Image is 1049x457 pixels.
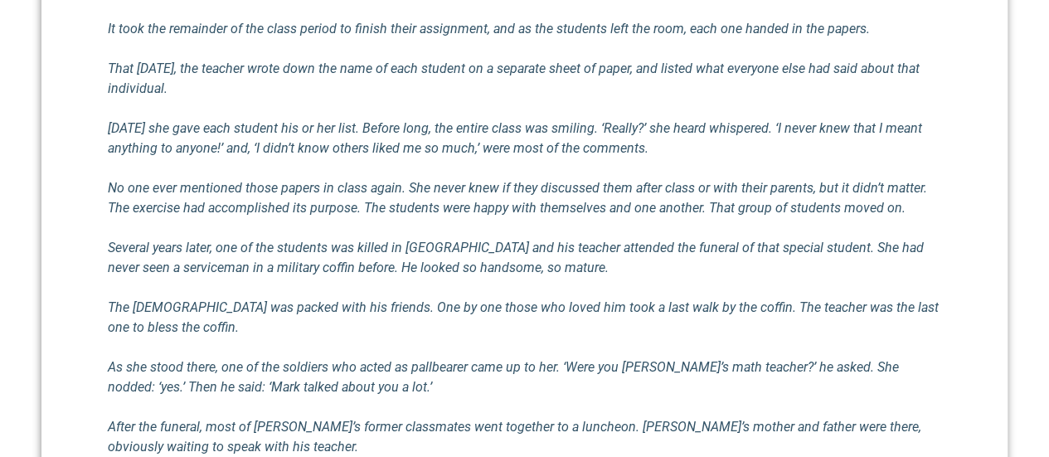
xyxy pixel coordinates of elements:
em: As she stood there, one of the soldiers who acted as pallbearer came up to her. ‘Were you [PERSON... [108,359,899,395]
em: [DATE] she gave each student his or her list. Before long, the entire class was smiling. ‘Really?... [108,120,922,156]
em: The [DEMOGRAPHIC_DATA] was packed with his friends. One by one those who loved him took a last wa... [108,299,939,335]
em: Several years later, one of the students was killed in [GEOGRAPHIC_DATA] and his teacher attended... [108,240,924,275]
em: It took the remainder of the class period to finish their assignment, and as the students left th... [108,21,870,36]
em: After the funeral, most of [PERSON_NAME]’s former classmates went together to a luncheon. [PERSON... [108,419,921,455]
em: No one ever mentioned those papers in class again. She never knew if they discussed them after cl... [108,180,927,216]
em: That [DATE], the teacher wrote down the name of each student on a separate sheet of paper, and li... [108,61,920,96]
